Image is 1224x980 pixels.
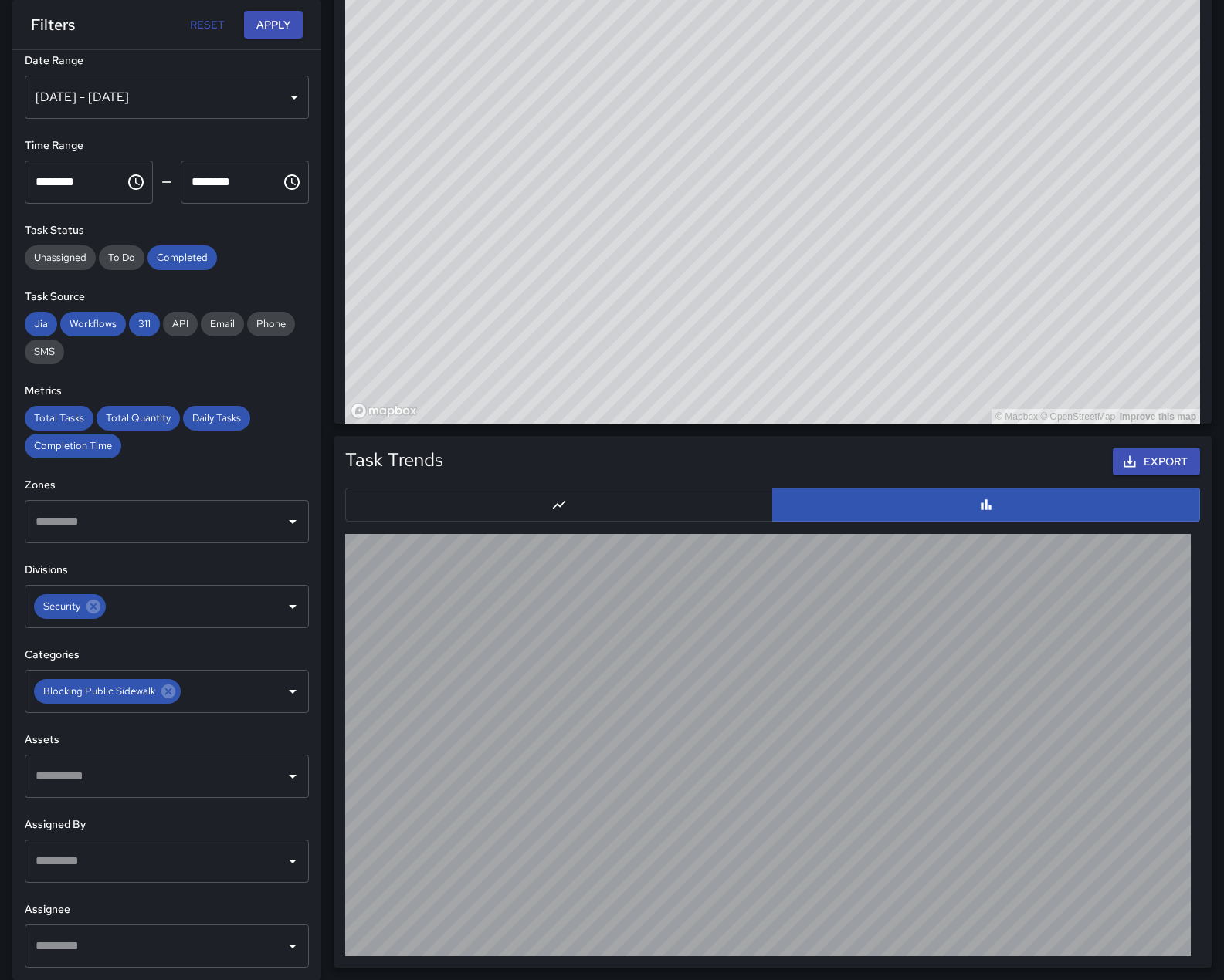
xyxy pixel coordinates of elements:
[282,511,303,532] button: Open
[25,340,64,364] div: SMS
[147,251,217,264] span: Completed
[25,901,309,918] h6: Assignee
[25,406,93,431] div: Total Tasks
[163,317,198,330] span: API
[25,434,121,458] div: Completion Time
[129,317,160,330] span: 311
[182,11,232,39] button: Reset
[60,312,126,336] div: Workflows
[25,411,93,424] span: Total Tasks
[282,765,303,787] button: Open
[244,11,303,39] button: Apply
[282,681,303,702] button: Open
[120,167,151,198] button: Choose time, selected time is 12:00 AM
[25,137,309,154] h6: Time Range
[60,317,126,330] span: Workflows
[34,597,90,615] span: Security
[978,497,994,512] svg: Bar Chart
[345,488,773,522] button: Line Chart
[25,383,309,400] h6: Metrics
[247,312,295,336] div: Phone
[99,251,144,264] span: To Do
[25,477,309,494] h6: Zones
[183,406,250,431] div: Daily Tasks
[34,679,181,704] div: Blocking Public Sidewalk
[25,647,309,664] h6: Categories
[25,222,309,239] h6: Task Status
[25,345,64,358] span: SMS
[25,251,96,264] span: Unassigned
[247,317,295,330] span: Phone
[25,76,309,119] div: [DATE] - [DATE]
[163,312,198,336] div: API
[282,596,303,617] button: Open
[34,682,164,700] span: Blocking Public Sidewalk
[551,497,567,512] svg: Line Chart
[147,245,217,270] div: Completed
[25,732,309,749] h6: Assets
[201,312,244,336] div: Email
[99,245,144,270] div: To Do
[25,439,121,452] span: Completion Time
[97,411,180,424] span: Total Quantity
[201,317,244,330] span: Email
[25,312,57,336] div: Jia
[129,312,160,336] div: 311
[772,488,1200,522] button: Bar Chart
[31,12,75,37] h6: Filters
[25,816,309,833] h6: Assigned By
[282,850,303,872] button: Open
[97,406,180,431] div: Total Quantity
[1113,448,1200,476] button: Export
[282,935,303,957] button: Open
[34,594,106,619] div: Security
[25,245,96,270] div: Unassigned
[25,317,57,330] span: Jia
[345,448,443,472] h5: Task Trends
[183,411,250,424] span: Daily Tasks
[25,52,309,69] h6: Date Range
[276,167,307,198] button: Choose time, selected time is 11:59 PM
[25,289,309,306] h6: Task Source
[25,562,309,579] h6: Divisions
